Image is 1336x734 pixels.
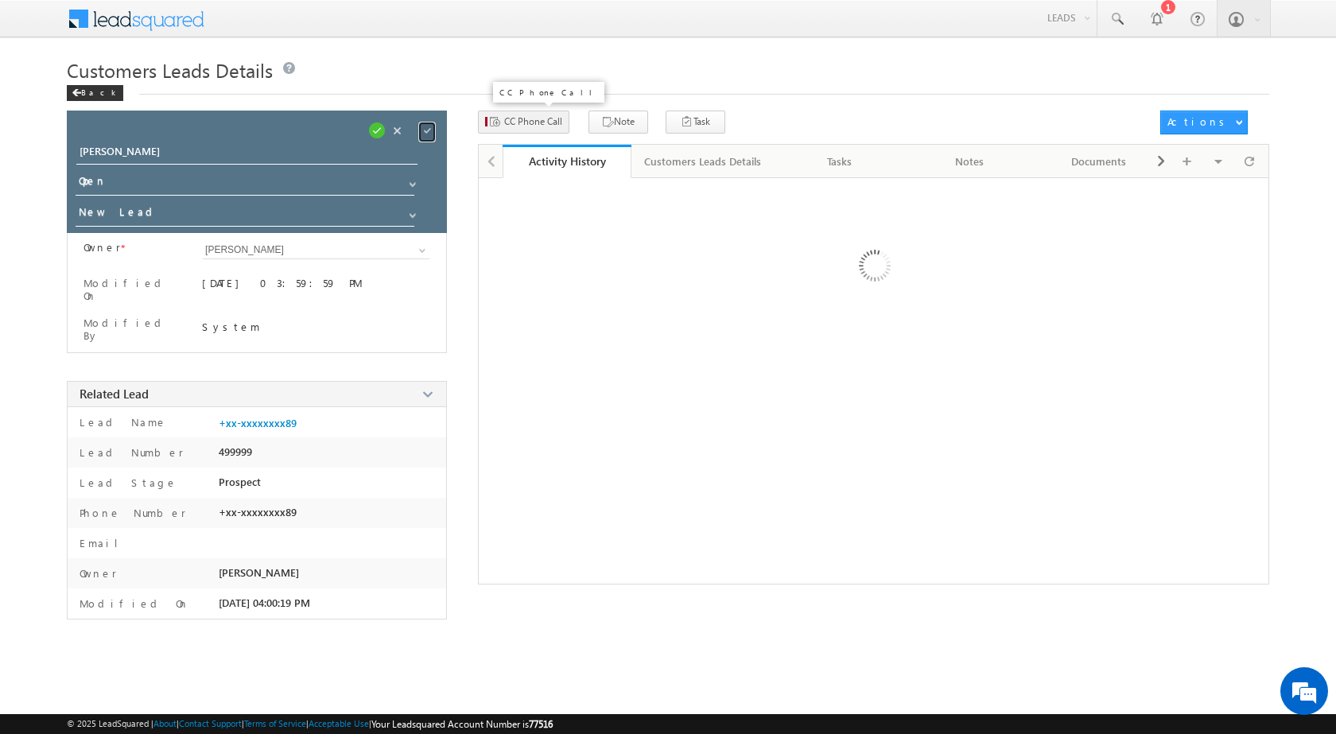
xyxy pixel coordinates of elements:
[244,718,306,728] a: Terms of Service
[788,152,891,171] div: Tasks
[219,476,261,488] span: Prospect
[1167,115,1230,129] div: Actions
[309,718,369,728] a: Acceptable Use
[401,173,421,188] a: Show All Items
[21,147,290,476] textarea: Type your message and hit 'Enter'
[644,152,761,171] div: Customers Leads Details
[76,142,417,165] input: Opportunity Name Opportunity Name
[219,596,310,609] span: [DATE] 04:00:19 PM
[67,85,123,101] div: Back
[775,145,905,178] a: Tasks
[371,718,553,730] span: Your Leadsquared Account Number is
[83,241,121,254] label: Owner
[76,596,189,611] label: Modified On
[261,8,299,46] div: Minimize live chat window
[153,718,177,728] a: About
[666,111,725,134] button: Task
[401,204,421,219] a: Show All Items
[588,111,648,134] button: Note
[503,145,632,178] a: Activity History
[478,111,569,134] button: CC Phone Call
[504,115,562,129] span: CC Phone Call
[219,445,252,458] span: 499999
[179,718,242,728] a: Contact Support
[83,317,182,342] label: Modified By
[410,243,430,258] a: Show All Items
[27,83,67,104] img: d_60004797649_company_0_60004797649
[219,566,299,579] span: [PERSON_NAME]
[499,87,598,98] p: CC Phone Call
[202,320,430,334] div: System
[529,718,553,730] span: 77516
[631,145,775,178] a: Customers Leads Details
[76,202,414,227] input: Stage
[219,417,297,429] a: +xx-xxxxxxxx89
[1035,145,1164,178] a: Documents
[76,536,130,550] label: Email
[83,277,182,302] label: Modified On
[80,386,149,402] span: Related Lead
[219,506,297,518] span: +xx-xxxxxxxx89
[76,566,117,581] label: Owner
[202,276,430,298] div: [DATE] 03:59:59 PM
[76,445,184,460] label: Lead Number
[83,83,267,104] div: Chat with us now
[918,152,1020,171] div: Notes
[905,145,1035,178] a: Notes
[1160,111,1248,134] button: Actions
[515,153,620,169] div: Activity History
[76,476,177,490] label: Lead Stage
[67,717,553,732] span: © 2025 LeadSquared | | | | |
[67,57,273,83] span: Customers Leads Details
[76,415,167,429] label: Lead Name
[76,171,414,196] input: Status
[76,506,186,520] label: Phone Number
[1047,152,1150,171] div: Documents
[202,241,430,259] input: Type to Search
[216,490,289,511] em: Start Chat
[791,186,956,351] img: Loading ...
